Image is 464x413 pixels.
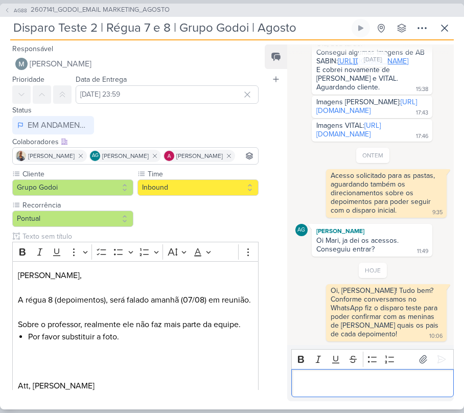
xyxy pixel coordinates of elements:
[12,211,133,227] button: Pontual
[12,179,133,196] button: Grupo Godoi
[21,169,133,179] label: Cliente
[291,369,454,397] div: Editor editing area: main
[295,224,308,236] div: Aline Gimenez Graciano
[291,349,454,369] div: Editor toolbar
[316,121,381,139] div: Imagens VITAL:
[316,236,401,254] div: Oi Mari, ja dei os acessos. Conseguiu entrar?
[137,179,259,196] button: Inbound
[176,151,223,160] span: [PERSON_NAME]
[416,85,428,94] div: 15:38
[12,44,53,53] label: Responsável
[12,116,94,134] button: EM ANDAMENTO
[76,85,259,104] input: Select a date
[316,65,428,83] div: E cobrei novamente de [PERSON_NAME] e VITAL.
[331,286,440,338] div: Oi, [PERSON_NAME]! Tudo bem? Conforme conversamos no WhatsApp fiz o disparo teste para poder conf...
[12,136,259,147] div: Colaboradores
[237,150,256,162] input: Buscar
[12,55,259,73] button: [PERSON_NAME]
[30,58,91,70] span: [PERSON_NAME]
[28,119,89,131] div: EM ANDAMENTO
[92,153,99,158] p: AG
[15,58,28,70] img: Mariana Amorim
[12,75,44,84] label: Prioridade
[28,332,119,342] span: Por favor substituir a foto.
[429,332,443,340] div: 10:06
[18,270,82,281] span: [PERSON_NAME],
[147,169,259,179] label: Time
[18,381,95,391] span: Att, [PERSON_NAME]
[331,171,437,215] div: Acesso solicitado para as pastas, aguardando também os direcionamentos sobre os depoimentos para ...
[10,19,350,37] input: Kard Sem Título
[297,227,305,233] p: AG
[316,98,417,115] div: Imagens [PERSON_NAME]:
[102,151,149,160] span: [PERSON_NAME]
[316,48,428,65] div: Consegui algumas imagens de AB SABIN:
[416,132,428,141] div: 17:46
[357,24,365,32] div: Ligar relógio
[90,151,100,161] div: Aline Gimenez Graciano
[316,83,380,91] div: Aguardando cliente.
[76,75,127,84] label: Data de Entrega
[12,106,32,114] label: Status
[314,226,430,236] div: [PERSON_NAME]
[28,151,75,160] span: [PERSON_NAME]
[164,151,174,161] img: Alessandra Gomes
[12,242,259,262] div: Editor toolbar
[18,295,251,305] span: A régua 8 (depoimentos), será falado amanhã (07/08) em reunião.
[16,151,26,161] img: Iara Santos
[21,200,133,211] label: Recorrência
[417,247,428,256] div: 11:49
[432,209,443,217] div: 9:35
[338,57,408,65] a: [URL][DOMAIN_NAME]
[316,121,381,139] a: [URL][DOMAIN_NAME]
[20,231,259,242] input: Texto sem título
[12,261,259,400] div: Editor editing area: main
[316,98,417,115] a: [URL][DOMAIN_NAME]
[18,319,241,330] span: Sobre o professor, realmente ele não faz mais parte da equipe.
[416,109,428,117] div: 17:43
